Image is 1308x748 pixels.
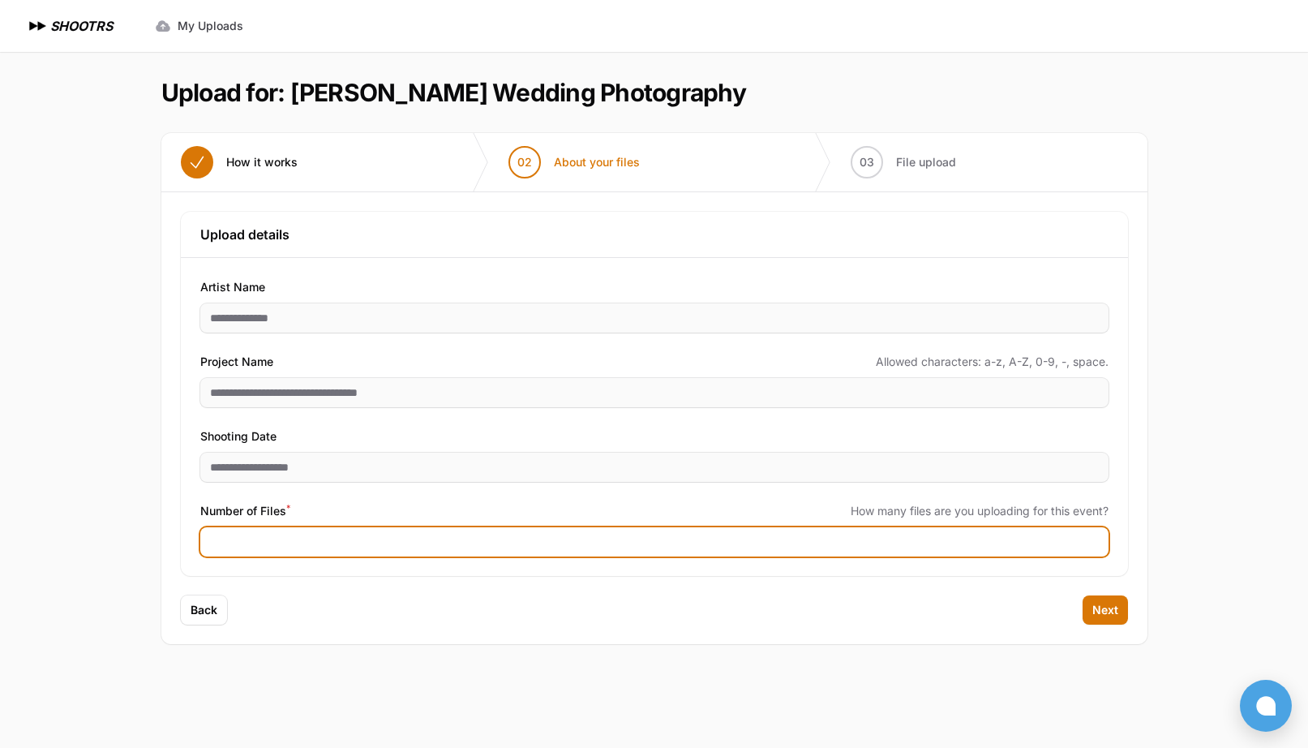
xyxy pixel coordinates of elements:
span: About your files [554,154,640,170]
span: My Uploads [178,18,243,34]
img: SHOOTRS [26,16,50,36]
span: File upload [896,154,956,170]
button: Open chat window [1240,680,1292,732]
span: 03 [860,154,874,170]
a: My Uploads [145,11,253,41]
a: SHOOTRS SHOOTRS [26,16,113,36]
button: 03 File upload [831,133,976,191]
button: 02 About your files [489,133,659,191]
button: How it works [161,133,317,191]
span: Allowed characters: a-z, A-Z, 0-9, -, space. [876,354,1109,370]
span: Number of Files [200,501,290,521]
span: How it works [226,154,298,170]
span: 02 [517,154,532,170]
h3: Upload details [200,225,1109,244]
span: Shooting Date [200,427,277,446]
span: Artist Name [200,277,265,297]
h1: SHOOTRS [50,16,113,36]
span: Next [1092,602,1118,618]
button: Next [1083,595,1128,625]
span: Project Name [200,352,273,372]
span: Back [191,602,217,618]
h1: Upload for: [PERSON_NAME] Wedding Photography [161,78,746,107]
button: Back [181,595,227,625]
span: How many files are you uploading for this event? [851,503,1109,519]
